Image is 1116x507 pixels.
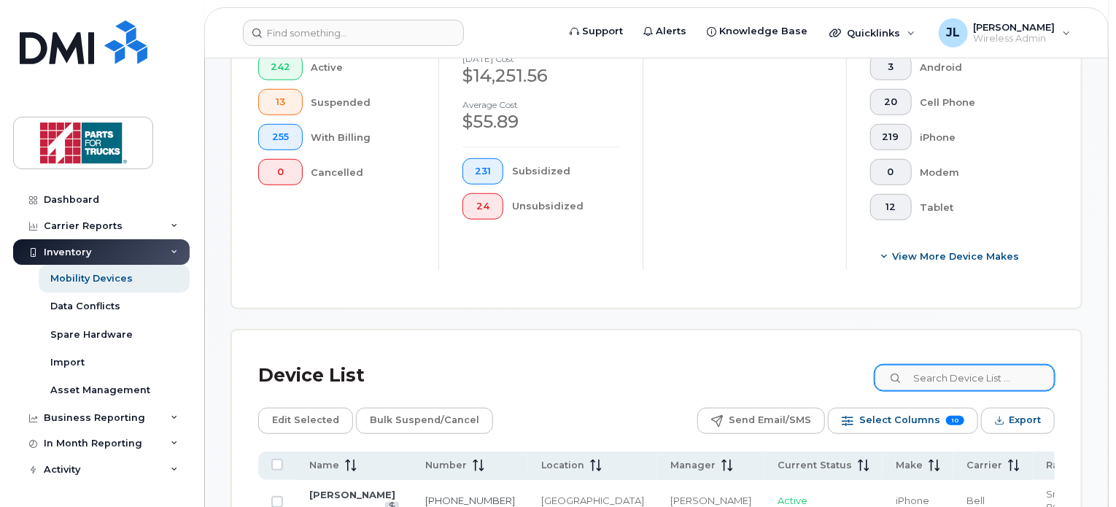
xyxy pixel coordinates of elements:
[966,495,985,506] span: Bell
[541,495,644,506] span: [GEOGRAPHIC_DATA]
[258,124,303,150] button: 255
[311,89,416,115] div: Suspended
[921,54,1032,80] div: Android
[870,194,912,220] button: 12
[921,194,1032,220] div: Tablet
[921,159,1032,185] div: Modem
[929,18,1081,47] div: Jessica Lam
[475,166,491,177] span: 231
[670,459,716,472] span: Manager
[462,100,619,109] h4: Average cost
[271,166,290,178] span: 0
[309,489,395,500] a: [PERSON_NAME]
[309,459,339,472] span: Name
[512,158,619,185] div: Subsidized
[946,24,960,42] span: JL
[271,131,290,143] span: 255
[729,409,811,431] span: Send Email/SMS
[271,96,290,108] span: 13
[243,20,464,46] input: Find something...
[1046,459,1093,472] span: Rate Plan
[966,459,1002,472] span: Carrier
[311,159,416,185] div: Cancelled
[559,17,633,46] a: Support
[778,495,807,506] span: Active
[697,17,818,46] a: Knowledge Base
[462,109,619,134] div: $55.89
[883,96,899,108] span: 20
[921,124,1032,150] div: iPhone
[883,166,899,178] span: 0
[828,408,978,434] button: Select Columns 10
[870,244,1031,270] button: View More Device Makes
[896,459,923,472] span: Make
[883,201,899,213] span: 12
[425,495,515,506] a: [PHONE_NUMBER]
[896,495,929,506] span: iPhone
[462,158,503,185] button: 231
[981,408,1055,434] button: Export
[870,89,912,115] button: 20
[258,54,303,80] button: 242
[1009,409,1041,431] span: Export
[697,408,825,434] button: Send Email/SMS
[258,89,303,115] button: 13
[512,193,619,220] div: Unsubsidized
[883,61,899,73] span: 3
[859,409,940,431] span: Select Columns
[946,416,964,425] span: 10
[462,63,619,88] div: $14,251.56
[258,357,365,395] div: Device List
[870,124,912,150] button: 219
[656,24,686,39] span: Alerts
[921,89,1032,115] div: Cell Phone
[311,124,416,150] div: With Billing
[271,61,290,73] span: 242
[892,249,1019,263] span: View More Device Makes
[272,409,339,431] span: Edit Selected
[883,131,899,143] span: 219
[974,33,1055,44] span: Wireless Admin
[475,201,491,212] span: 24
[258,159,303,185] button: 0
[356,408,493,434] button: Bulk Suspend/Cancel
[870,159,912,185] button: 0
[875,365,1055,391] input: Search Device List ...
[633,17,697,46] a: Alerts
[847,27,900,39] span: Quicklinks
[582,24,623,39] span: Support
[462,193,503,220] button: 24
[870,54,912,80] button: 3
[974,21,1055,33] span: [PERSON_NAME]
[541,459,584,472] span: Location
[719,24,807,39] span: Knowledge Base
[258,408,353,434] button: Edit Selected
[819,18,926,47] div: Quicklinks
[462,54,619,63] h4: [DATE] cost
[370,409,479,431] span: Bulk Suspend/Cancel
[311,54,416,80] div: Active
[425,459,467,472] span: Number
[778,459,852,472] span: Current Status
